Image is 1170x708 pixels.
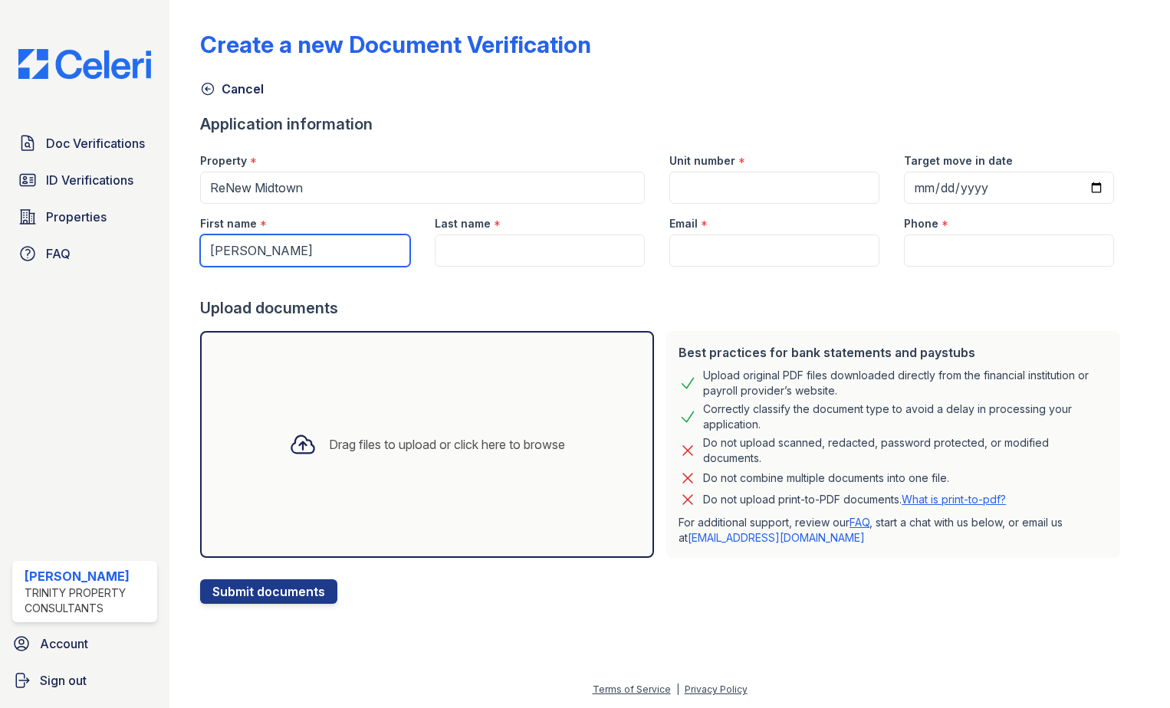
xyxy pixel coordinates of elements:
[46,244,71,263] span: FAQ
[200,80,264,98] a: Cancel
[200,31,591,58] div: Create a new Document Verification
[200,153,247,169] label: Property
[904,153,1013,169] label: Target move in date
[40,634,88,653] span: Account
[12,165,157,195] a: ID Verifications
[6,49,163,79] img: CE_Logo_Blue-a8612792a0a2168367f1c8372b55b34899dd931a85d93a1a3d3e32e68fde9ad4.png
[40,671,87,690] span: Sign out
[850,516,869,529] a: FAQ
[703,368,1108,398] div: Upload original PDF files downloaded directly from the financial institution or payroll provider’...
[688,531,865,544] a: [EMAIL_ADDRESS][DOMAIN_NAME]
[703,469,949,487] div: Do not combine multiple documents into one file.
[12,128,157,159] a: Doc Verifications
[904,216,938,231] label: Phone
[669,153,735,169] label: Unit number
[200,216,257,231] label: First name
[703,435,1108,466] div: Do not upload scanned, redacted, password protected, or modified documents.
[200,297,1126,319] div: Upload documents
[679,515,1108,546] p: For additional support, review our , start a chat with us below, or email us at
[200,579,337,604] button: Submit documents
[676,683,679,695] div: |
[46,171,133,189] span: ID Verifications
[669,216,698,231] label: Email
[12,202,157,232] a: Properties
[703,402,1108,432] div: Correctly classify the document type to avoid a delay in processing your application.
[685,683,748,695] a: Privacy Policy
[46,208,107,226] span: Properties
[703,492,1006,507] p: Do not upload print-to-PDF documents.
[435,216,491,231] label: Last name
[6,665,163,696] a: Sign out
[25,567,151,585] div: [PERSON_NAME]
[902,493,1006,506] a: What is print-to-pdf?
[200,113,1126,135] div: Application information
[679,343,1108,362] div: Best practices for bank statements and paystubs
[46,134,145,152] span: Doc Verifications
[25,585,151,616] div: Trinity Property Consultants
[593,683,671,695] a: Terms of Service
[12,238,157,269] a: FAQ
[6,628,163,659] a: Account
[329,435,565,454] div: Drag files to upload or click here to browse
